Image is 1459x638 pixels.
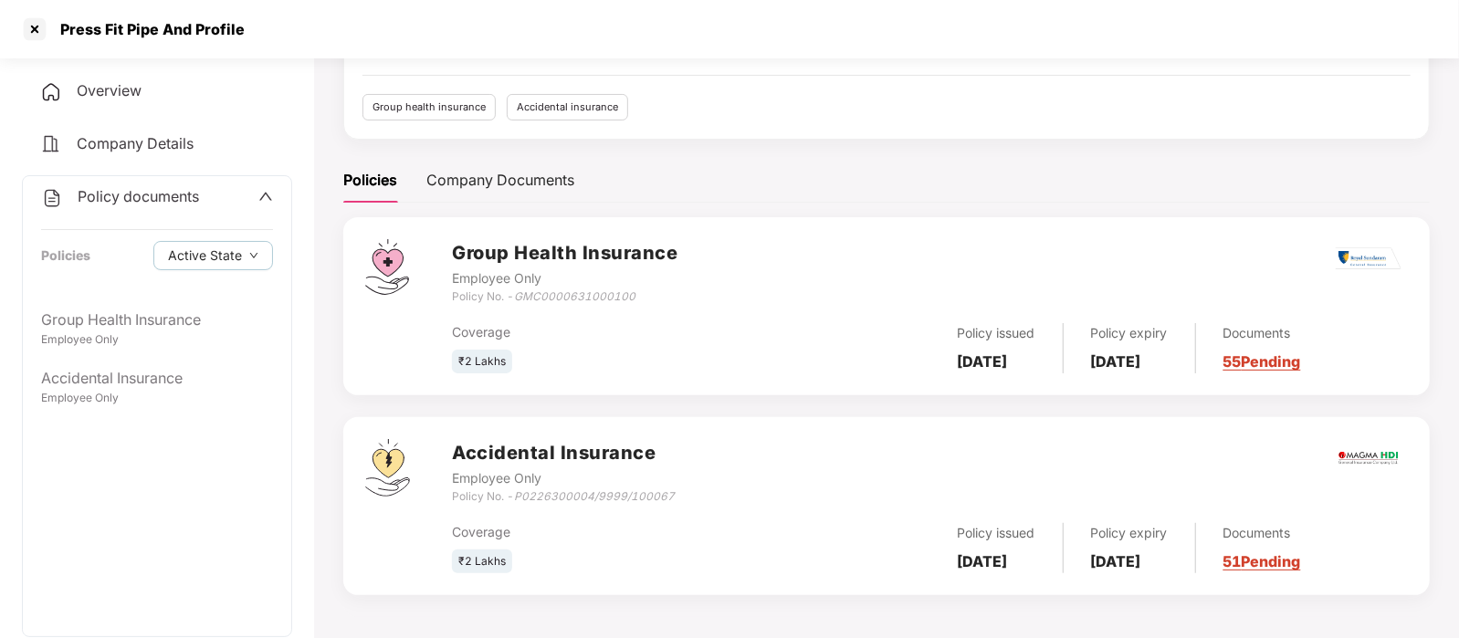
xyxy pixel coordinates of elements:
[365,239,409,295] img: svg+xml;base64,PHN2ZyB4bWxucz0iaHR0cDovL3d3dy53My5vcmcvMjAwMC9zdmciIHdpZHRoPSI0Ny43MTQiIGhlaWdodD...
[452,350,512,374] div: ₹2 Lakhs
[452,288,677,306] div: Policy No. -
[41,390,273,407] div: Employee Only
[958,523,1035,543] div: Policy issued
[1336,247,1401,270] img: rsi.png
[958,323,1035,343] div: Policy issued
[452,468,675,488] div: Employee Only
[343,169,397,192] div: Policies
[452,322,771,342] div: Coverage
[1223,552,1301,570] a: 51 Pending
[1091,323,1168,343] div: Policy expiry
[452,522,771,542] div: Coverage
[168,246,242,266] span: Active State
[49,20,245,38] div: Press Fit Pipe And Profile
[41,246,90,266] div: Policies
[153,241,273,270] button: Active Statedown
[77,81,142,99] span: Overview
[1091,523,1168,543] div: Policy expiry
[1091,552,1141,570] b: [DATE]
[362,94,496,120] div: Group health insurance
[1223,352,1301,371] a: 55 Pending
[426,169,574,192] div: Company Documents
[507,94,628,120] div: Accidental insurance
[452,239,677,267] h3: Group Health Insurance
[41,331,273,349] div: Employee Only
[1337,426,1401,490] img: magma.png
[258,189,273,204] span: up
[249,251,258,261] span: down
[514,289,635,303] i: GMC0000631000100
[958,352,1008,371] b: [DATE]
[78,187,199,205] span: Policy documents
[41,187,63,209] img: svg+xml;base64,PHN2ZyB4bWxucz0iaHR0cDovL3d3dy53My5vcmcvMjAwMC9zdmciIHdpZHRoPSIyNCIgaGVpZ2h0PSIyNC...
[452,549,512,574] div: ₹2 Lakhs
[40,81,62,103] img: svg+xml;base64,PHN2ZyB4bWxucz0iaHR0cDovL3d3dy53My5vcmcvMjAwMC9zdmciIHdpZHRoPSIyNCIgaGVpZ2h0PSIyNC...
[1223,523,1301,543] div: Documents
[452,268,677,288] div: Employee Only
[41,309,273,331] div: Group Health Insurance
[514,489,675,503] i: P0226300004/9999/100067
[41,367,273,390] div: Accidental Insurance
[365,439,410,497] img: svg+xml;base64,PHN2ZyB4bWxucz0iaHR0cDovL3d3dy53My5vcmcvMjAwMC9zdmciIHdpZHRoPSI0OS4zMjEiIGhlaWdodD...
[1091,352,1141,371] b: [DATE]
[452,488,675,506] div: Policy No. -
[958,552,1008,570] b: [DATE]
[1223,323,1301,343] div: Documents
[452,439,675,467] h3: Accidental Insurance
[77,134,194,152] span: Company Details
[40,133,62,155] img: svg+xml;base64,PHN2ZyB4bWxucz0iaHR0cDovL3d3dy53My5vcmcvMjAwMC9zdmciIHdpZHRoPSIyNCIgaGVpZ2h0PSIyNC...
